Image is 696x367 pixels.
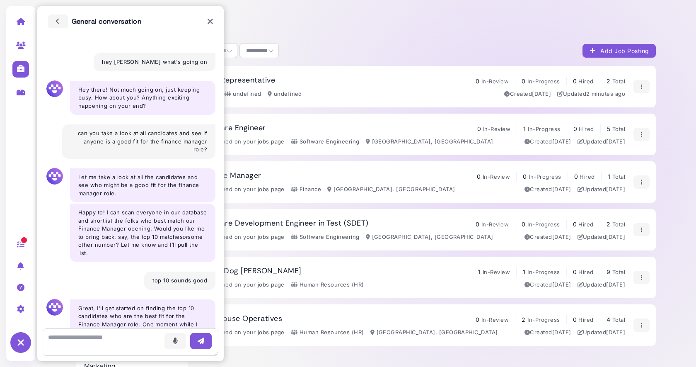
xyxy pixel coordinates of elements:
[578,221,593,228] span: Hired
[524,185,571,194] div: Created
[78,173,207,198] p: Let me take a look at all the candidates and see who might be a good fit for the finance manager ...
[476,221,479,228] span: 0
[552,186,571,192] time: Aug 31, 2025
[478,268,481,275] span: 1
[573,78,577,85] span: 0
[476,78,479,85] span: 0
[607,78,610,85] span: 2
[200,328,285,337] div: Published on your jobs page
[524,328,571,337] div: Created
[48,15,141,28] h3: General conversation
[200,124,266,133] h3: Software Engineer
[477,125,481,132] span: 0
[370,328,498,337] div: [GEOGRAPHIC_DATA], [GEOGRAPHIC_DATA]
[144,272,215,290] div: top 10 sounds good
[366,138,493,146] div: [GEOGRAPHIC_DATA], [GEOGRAPHIC_DATA]
[578,316,593,323] span: Hired
[291,328,364,337] div: Human Resources (HR)
[573,125,577,132] span: 0
[523,268,525,275] span: 1
[78,209,207,257] p: Happy to! I can scan everyone in our database and shortlist the folks who best match our Finance ...
[200,233,285,241] div: Published on your jobs page
[532,90,551,97] time: Jul 01, 2025
[607,221,610,228] span: 2
[578,233,626,241] div: Updated
[504,90,551,98] div: Created
[527,78,560,85] span: In-Progress
[200,219,369,228] h3: Software Development Engineer in Test (SDET)
[78,304,207,337] p: Great, I'll get started on finding the top 10 candidates who are the best fit for the Finance Man...
[612,78,625,85] span: Total
[608,173,610,180] span: 1
[200,281,285,289] div: Published on your jobs page
[524,281,571,289] div: Created
[477,173,481,180] span: 0
[200,171,261,180] h3: Finance Manager
[481,316,509,323] span: In-Review
[578,269,593,275] span: Hired
[366,233,493,241] div: [GEOGRAPHIC_DATA], [GEOGRAPHIC_DATA]
[612,126,625,132] span: Total
[552,233,571,240] time: Jul 09, 2025
[573,268,577,275] span: 0
[606,186,625,192] time: Sep 03, 2025
[578,78,593,85] span: Hired
[578,185,626,194] div: Updated
[200,138,285,146] div: Published on your jobs page
[528,126,560,132] span: In-Progress
[483,269,510,275] span: In-Review
[522,78,525,85] span: 0
[573,221,577,228] span: 0
[268,90,302,98] div: undefined
[607,268,610,275] span: 9
[612,316,625,323] span: Total
[481,78,509,85] span: In-Review
[82,15,656,27] h2: Jobs
[183,233,188,240] em: or
[200,76,275,85] h3: Sales Representative
[612,269,625,275] span: Total
[527,269,560,275] span: In-Progress
[606,281,625,288] time: Aug 28, 2025
[522,316,525,323] span: 2
[606,138,625,145] time: Sep 03, 2025
[522,221,525,228] span: 0
[579,126,594,132] span: Hired
[612,173,625,180] span: Total
[200,314,283,323] h3: Warehouse Operatives
[291,233,360,241] div: Software Engineering
[612,221,625,228] span: Total
[557,90,625,98] div: Updated
[523,125,526,132] span: 1
[200,267,302,276] h3: Urban Dog [PERSON_NAME]
[78,86,207,110] p: Hey there! Not much going on, just keeping busy. How about you? Anything exciting happening on yo...
[606,233,625,240] time: Aug 31, 2025
[291,138,360,146] div: Software Engineering
[552,329,571,335] time: Mar 03, 2025
[62,124,215,159] div: can you take a look at all candidates and see if anyone is a good fit for the finance manager role?
[606,329,625,335] time: Jun 07, 2025
[527,316,560,323] span: In-Progress
[582,44,656,58] button: Add Job Posting
[580,173,594,180] span: Hired
[291,281,364,289] div: Human Resources (HR)
[483,173,510,180] span: In-Review
[476,316,479,323] span: 0
[573,316,577,323] span: 0
[607,125,610,132] span: 5
[552,281,571,288] time: Feb 04, 2025
[578,328,626,337] div: Updated
[578,281,626,289] div: Updated
[589,46,649,55] div: Add Job Posting
[327,185,455,194] div: [GEOGRAPHIC_DATA], [GEOGRAPHIC_DATA]
[524,233,571,241] div: Created
[524,138,571,146] div: Created
[200,185,285,194] div: Published on your jobs page
[527,221,560,228] span: In-Progress
[483,126,510,132] span: In-Review
[481,221,509,228] span: In-Review
[529,173,561,180] span: In-Progress
[586,90,625,97] time: Sep 09, 2025
[607,316,610,323] span: 4
[574,173,578,180] span: 0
